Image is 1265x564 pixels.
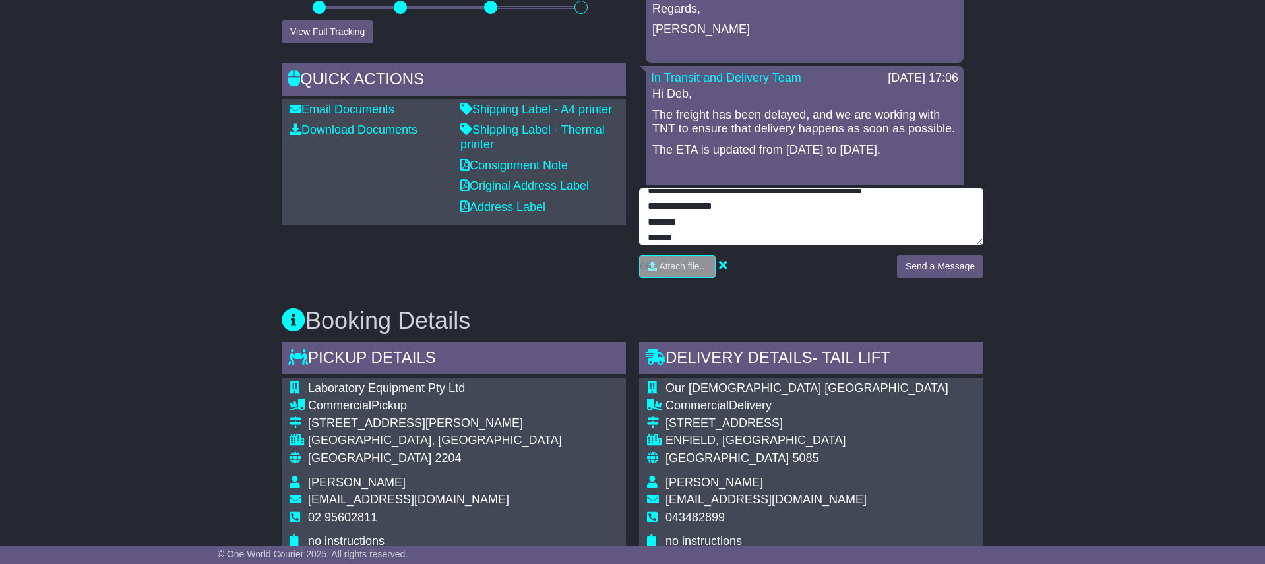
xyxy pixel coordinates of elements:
div: [GEOGRAPHIC_DATA], [GEOGRAPHIC_DATA] [308,434,562,448]
p: [PERSON_NAME] [652,22,957,37]
div: [DATE] 17:06 [888,71,958,86]
span: 02 95602811 [308,511,377,524]
p: Regards [652,184,957,199]
div: Delivery [665,399,948,413]
span: [EMAIL_ADDRESS][DOMAIN_NAME] [665,493,867,506]
span: no instructions [308,534,385,548]
a: Consignment Note [460,159,568,172]
span: [PERSON_NAME] [308,476,406,489]
div: Quick Actions [282,63,626,99]
span: [GEOGRAPHIC_DATA] [665,451,789,465]
button: View Full Tracking [282,20,373,43]
div: ENFIELD, [GEOGRAPHIC_DATA] [665,434,948,448]
span: Laboratory Equipment Pty Ltd [308,381,465,395]
div: [STREET_ADDRESS][PERSON_NAME] [308,416,562,431]
span: Our [DEMOGRAPHIC_DATA] [GEOGRAPHIC_DATA] [665,381,948,395]
span: - Tail Lift [813,349,890,366]
span: [GEOGRAPHIC_DATA] [308,451,431,465]
span: [PERSON_NAME] [665,476,763,489]
a: Email Documents [290,103,394,116]
div: Pickup Details [282,342,626,378]
p: The ETA is updated from [DATE] to [DATE]. [652,143,957,157]
span: no instructions [665,534,742,548]
div: [STREET_ADDRESS] [665,416,948,431]
span: 2204 [435,451,461,465]
a: Address Label [460,200,545,213]
p: Regards, [652,2,957,16]
span: 5085 [792,451,818,465]
div: Delivery Details [639,342,983,378]
a: Download Documents [290,123,417,136]
span: © One World Courier 2025. All rights reserved. [218,549,408,559]
p: Hi Deb, [652,87,957,101]
div: Pickup [308,399,562,413]
span: Commercial [665,399,729,412]
a: Shipping Label - A4 printer [460,103,612,116]
a: In Transit and Delivery Team [651,71,801,84]
h3: Booking Details [282,308,983,334]
a: Original Address Label [460,179,589,192]
span: 043482899 [665,511,725,524]
a: Shipping Label - Thermal printer [460,123,605,151]
p: The freight has been delayed, and we are working with TNT to ensure that delivery happens as soon... [652,108,957,136]
button: Send a Message [897,255,983,278]
span: [EMAIL_ADDRESS][DOMAIN_NAME] [308,493,509,506]
span: Commercial [308,399,371,412]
